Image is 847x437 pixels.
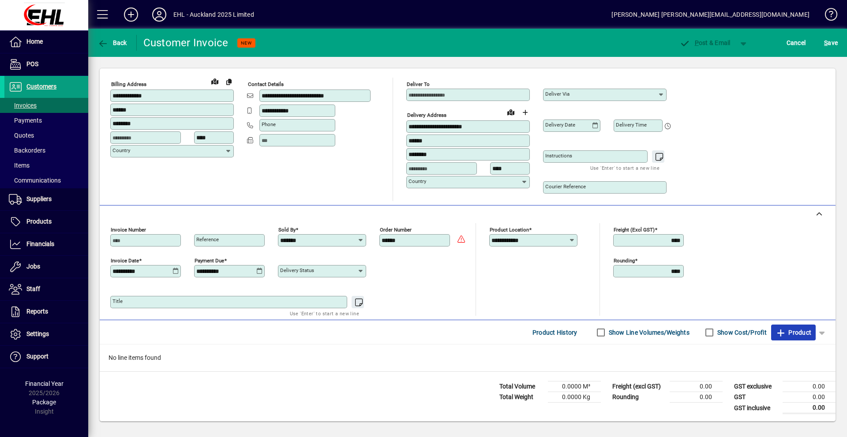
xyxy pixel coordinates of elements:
button: Save [822,35,840,51]
a: Knowledge Base [818,2,836,30]
td: GST [730,392,783,403]
a: Staff [4,278,88,300]
span: Customers [26,83,56,90]
span: Reports [26,308,48,315]
mat-label: Invoice number [111,227,146,233]
a: Invoices [4,98,88,113]
span: Back [97,39,127,46]
button: Profile [145,7,173,22]
span: Product History [532,325,577,340]
span: Product [776,325,811,340]
td: 0.00 [670,381,723,392]
td: 0.00 [783,403,836,414]
span: NEW [241,40,252,46]
button: Add [117,7,145,22]
td: Freight (excl GST) [608,381,670,392]
mat-label: Payment due [195,258,224,264]
button: Copy to Delivery address [222,75,236,89]
td: GST inclusive [730,403,783,414]
a: Suppliers [4,188,88,210]
mat-label: Delivery status [280,267,314,273]
td: GST exclusive [730,381,783,392]
span: Payments [9,117,42,124]
mat-label: Delivery time [616,122,647,128]
a: View on map [208,74,222,88]
mat-label: Deliver via [545,91,570,97]
label: Show Cost/Profit [716,328,767,337]
a: Settings [4,323,88,345]
td: Rounding [608,392,670,403]
mat-hint: Use 'Enter' to start a new line [290,308,359,318]
mat-hint: Use 'Enter' to start a new line [590,163,660,173]
a: Items [4,158,88,173]
a: Payments [4,113,88,128]
span: Package [32,399,56,406]
mat-label: Invoice date [111,258,139,264]
span: Settings [26,330,49,337]
td: Total Volume [495,381,548,392]
button: Cancel [784,35,808,51]
span: POS [26,60,38,67]
span: ave [824,36,838,50]
span: Invoices [9,102,37,109]
button: Back [95,35,129,51]
a: Reports [4,301,88,323]
a: POS [4,53,88,75]
mat-label: Country [112,147,130,153]
span: Products [26,218,52,225]
span: Items [9,162,30,169]
app-page-header-button: Back [88,35,137,51]
span: P [695,39,699,46]
td: Total Weight [495,392,548,403]
a: Quotes [4,128,88,143]
a: Jobs [4,256,88,278]
a: Support [4,346,88,368]
a: Products [4,211,88,233]
td: 0.0000 M³ [548,381,601,392]
span: Communications [9,177,61,184]
mat-label: Courier Reference [545,183,586,190]
span: Quotes [9,132,34,139]
div: Customer Invoice [143,36,229,50]
div: No line items found [100,344,836,371]
mat-label: Product location [490,227,529,233]
span: Support [26,353,49,360]
span: Financials [26,240,54,247]
a: Financials [4,233,88,255]
mat-label: Instructions [545,153,572,159]
mat-label: Delivery date [545,122,575,128]
mat-label: Phone [262,121,276,127]
button: Product [771,325,816,340]
button: Product History [529,325,581,340]
a: Backorders [4,143,88,158]
div: [PERSON_NAME] [PERSON_NAME][EMAIL_ADDRESS][DOMAIN_NAME] [611,7,810,22]
span: Suppliers [26,195,52,202]
button: Choose address [518,105,532,120]
td: 0.00 [783,381,836,392]
span: Financial Year [25,380,64,387]
span: S [824,39,828,46]
mat-label: Deliver To [407,81,430,87]
mat-label: Freight (excl GST) [614,227,655,233]
label: Show Line Volumes/Weights [607,328,690,337]
a: Home [4,31,88,53]
td: 0.0000 Kg [548,392,601,403]
button: Post & Email [675,35,735,51]
mat-label: Country [409,178,426,184]
mat-label: Sold by [278,227,296,233]
div: EHL - Auckland 2025 Limited [173,7,254,22]
td: 0.00 [783,392,836,403]
a: Communications [4,173,88,188]
span: Cancel [787,36,806,50]
span: Jobs [26,263,40,270]
span: Backorders [9,147,45,154]
mat-label: Title [112,298,123,304]
a: View on map [504,105,518,119]
mat-label: Order number [380,227,412,233]
td: 0.00 [670,392,723,403]
span: Home [26,38,43,45]
span: Staff [26,285,40,292]
mat-label: Reference [196,236,219,243]
mat-label: Rounding [614,258,635,264]
span: ost & Email [679,39,731,46]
